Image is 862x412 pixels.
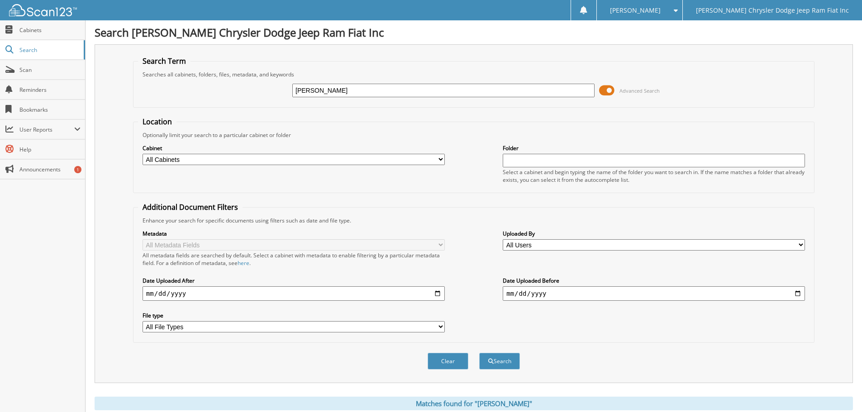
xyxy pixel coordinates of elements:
[95,397,853,410] div: Matches found for "[PERSON_NAME]"
[138,131,810,139] div: Optionally limit your search to a particular cabinet or folder
[95,25,853,40] h1: Search [PERSON_NAME] Chrysler Dodge Jeep Ram Fiat Inc
[138,217,810,224] div: Enhance your search for specific documents using filters such as date and file type.
[619,87,660,94] span: Advanced Search
[610,8,661,13] span: [PERSON_NAME]
[19,146,81,153] span: Help
[19,166,81,173] span: Announcements
[503,168,805,184] div: Select a cabinet and begin typing the name of the folder you want to search in. If the name match...
[503,144,805,152] label: Folder
[9,4,77,16] img: scan123-logo-white.svg
[143,144,445,152] label: Cabinet
[19,86,81,94] span: Reminders
[19,66,81,74] span: Scan
[479,353,520,369] button: Search
[143,251,445,267] div: All metadata fields are searched by default. Select a cabinet with metadata to enable filtering b...
[143,277,445,284] label: Date Uploaded After
[503,286,805,301] input: end
[19,106,81,114] span: Bookmarks
[428,353,468,369] button: Clear
[138,117,176,127] legend: Location
[138,202,243,212] legend: Additional Document Filters
[138,56,190,66] legend: Search Term
[143,312,445,319] label: File type
[143,230,445,237] label: Metadata
[19,126,74,133] span: User Reports
[19,46,79,54] span: Search
[503,230,805,237] label: Uploaded By
[238,259,249,267] a: here
[696,8,849,13] span: [PERSON_NAME] Chrysler Dodge Jeep Ram Fiat Inc
[143,286,445,301] input: start
[138,71,810,78] div: Searches all cabinets, folders, files, metadata, and keywords
[74,166,81,173] div: 1
[19,26,81,34] span: Cabinets
[503,277,805,284] label: Date Uploaded Before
